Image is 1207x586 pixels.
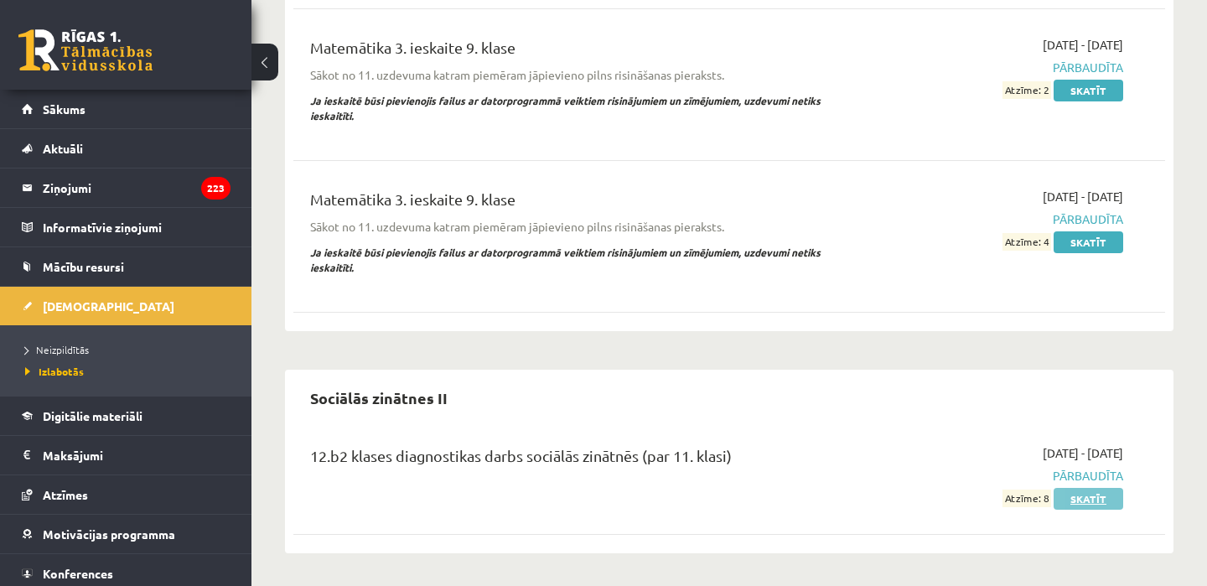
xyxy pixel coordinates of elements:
span: Sākums [43,101,85,117]
a: Motivācijas programma [22,515,231,553]
div: Matemātika 3. ieskaite 9. klase [310,188,844,219]
a: Neizpildītās [25,342,235,357]
legend: Ziņojumi [43,169,231,207]
a: Skatīt [1054,80,1123,101]
a: Aktuāli [22,129,231,168]
i: 223 [201,177,231,200]
a: Sākums [22,90,231,128]
span: Sākot no 11. uzdevuma katram piemēram jāpievieno pilns risināšanas pieraksts. [310,67,724,82]
span: Atzīme: 2 [1002,81,1051,99]
span: [DATE] - [DATE] [1043,188,1123,205]
span: Pārbaudīta [869,59,1123,76]
span: Motivācijas programma [43,526,175,542]
a: Izlabotās [25,364,235,379]
span: [DEMOGRAPHIC_DATA] [43,298,174,314]
legend: Informatīvie ziņojumi [43,208,231,246]
span: Izlabotās [25,365,84,378]
a: Mācību resursi [22,247,231,286]
a: Atzīmes [22,475,231,514]
span: Konferences [43,566,113,581]
span: Digitālie materiāli [43,408,142,423]
b: Ja ieskaitē būsi pievienojis failus ar datorprogrammā veiktiem risinājumiem un zīmējumiem, uzdevu... [310,246,821,274]
span: Atzīme: 8 [1002,490,1051,507]
b: Ja ieskaitē būsi pievienojis failus ar datorprogrammā veiktiem risinājumiem un zīmējumiem, uzdevu... [310,94,821,122]
span: Neizpildītās [25,343,89,356]
span: Atzīme: 4 [1002,233,1051,251]
a: Skatīt [1054,488,1123,510]
a: Digitālie materiāli [22,397,231,435]
span: Mācību resursi [43,259,124,274]
span: Sākot no 11. uzdevuma katram piemēram jāpievieno pilns risināšanas pieraksts. [310,219,724,234]
a: Skatīt [1054,231,1123,253]
div: Matemātika 3. ieskaite 9. klase [310,36,844,67]
span: Pārbaudīta [869,467,1123,485]
span: Pārbaudīta [869,210,1123,228]
span: Aktuāli [43,141,83,156]
h2: Sociālās zinātnes II [293,378,464,417]
a: Ziņojumi223 [22,169,231,207]
div: 12.b2 klases diagnostikas darbs sociālās zinātnēs (par 11. klasi) [310,444,844,475]
a: Informatīvie ziņojumi [22,208,231,246]
legend: Maksājumi [43,436,231,475]
span: Atzīmes [43,487,88,502]
a: Rīgas 1. Tālmācības vidusskola [18,29,153,71]
span: [DATE] - [DATE] [1043,36,1123,54]
a: [DEMOGRAPHIC_DATA] [22,287,231,325]
a: Maksājumi [22,436,231,475]
span: [DATE] - [DATE] [1043,444,1123,462]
